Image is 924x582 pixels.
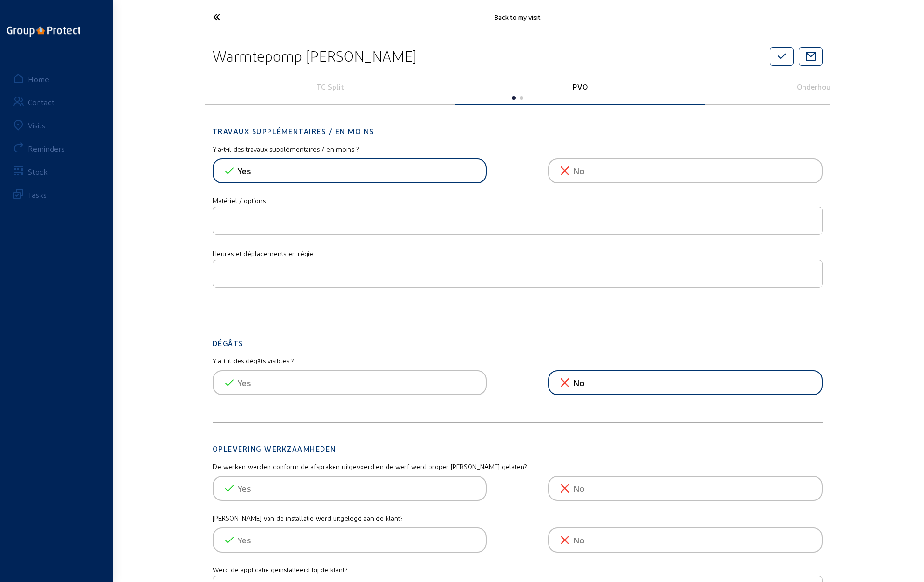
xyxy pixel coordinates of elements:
[238,376,251,389] span: Yes
[28,190,47,199] div: Tasks
[213,513,823,527] mat-label: [PERSON_NAME] van de installatie werd uitgelegd aan de klant?
[6,113,107,137] a: Visits
[212,82,448,91] p: TC Split
[6,183,107,206] a: Tasks
[28,167,48,176] div: Stock
[238,533,251,547] span: Yes
[28,97,54,107] div: Contact
[213,566,348,574] mat-label: Werd de applicatie geinstalleerd bij de klant?
[462,82,698,91] p: PVO
[28,121,45,130] div: Visits
[28,74,49,83] div: Home
[213,429,823,455] h2: Oplevering werkzaamheden
[6,137,107,160] a: Reminders
[6,160,107,183] a: Stock
[213,461,823,476] mat-label: De werken werden conform de afspraken uitgevoerd en de werf werd proper [PERSON_NAME] gelaten?
[213,143,823,158] mat-label: Y a-t-il des travaux supplémentaires / en moins ?
[213,323,823,349] h2: Dégâts
[6,90,107,113] a: Contact
[213,196,266,205] mat-label: Matériel / options
[213,111,823,137] h2: Travaux supplémentaires / en moins
[7,26,80,37] img: logo-oneline.png
[213,47,416,65] h2: Warmtepomp [PERSON_NAME]
[6,67,107,90] a: Home
[573,533,585,547] span: No
[306,13,730,21] div: Back to my visit
[238,482,251,495] span: Yes
[213,249,313,258] mat-label: Heures et déplacements en régie
[573,376,585,389] span: No
[573,164,585,178] span: No
[238,164,251,178] span: Yes
[455,69,705,105] swiper-slide: 2 / 3
[573,482,585,495] span: No
[213,355,823,370] mat-label: Y a-t-il des dégâts visibles ?
[28,144,65,153] div: Reminders
[205,69,455,105] swiper-slide: 1 / 3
